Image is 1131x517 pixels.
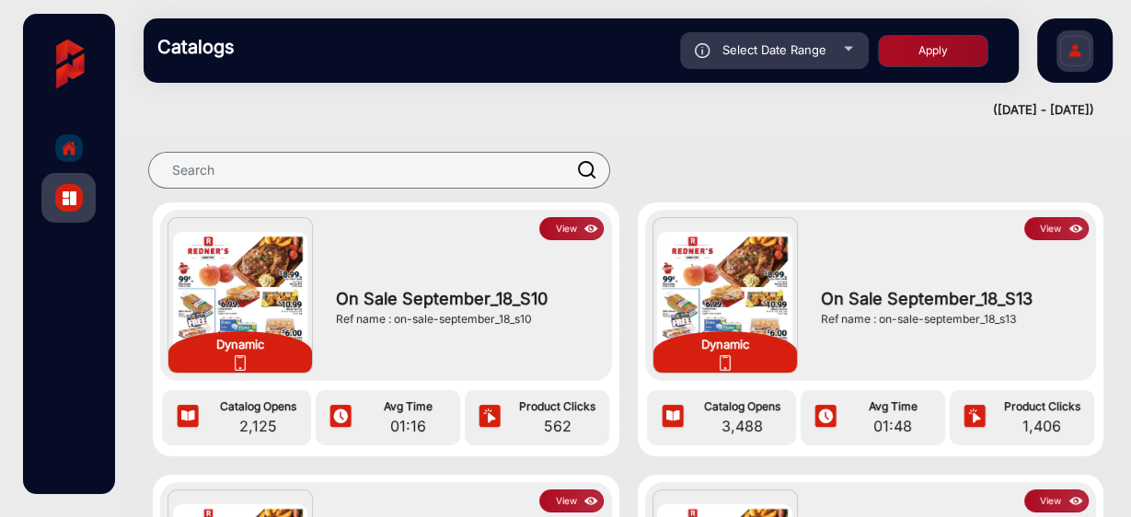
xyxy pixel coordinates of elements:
[821,286,1079,311] span: On Sale September_18_S13
[174,404,202,431] img: icon
[581,491,602,511] img: icon
[157,36,415,58] h3: Catalogs
[657,232,792,357] img: On Sale September_18_S13
[961,404,988,431] img: icon
[235,355,246,371] img: icon
[821,311,1079,327] div: Ref name : on-sale-september_18_s13
[722,42,826,57] span: Select Date Range
[209,398,306,415] span: Catalog Opens
[1066,219,1087,239] img: icon
[476,404,503,431] img: icon
[37,32,100,96] img: vmg-logo
[694,415,791,437] span: 3,488
[539,217,604,240] button: Viewicon
[812,404,839,431] img: icon
[361,398,456,415] span: Avg Time
[720,355,731,371] img: icon
[61,140,77,156] img: home
[1056,21,1094,86] img: Sign%20Up.svg
[63,191,76,205] img: catalog
[695,43,710,58] img: icon
[216,337,264,351] strong: Dynamic
[510,398,605,415] span: Product Clicks
[1024,217,1089,240] button: Viewicon
[510,415,605,437] span: 562
[581,219,602,239] img: icon
[878,35,988,67] button: Apply
[846,398,941,415] span: Avg Time
[209,415,306,437] span: 2,125
[578,161,596,178] img: prodSearch.svg
[1066,491,1087,511] img: icon
[327,404,354,431] img: icon
[1024,489,1089,512] button: Viewicon
[125,101,1094,120] div: ([DATE] - [DATE])
[173,232,308,357] img: On Sale September_18_S10
[995,415,1090,437] span: 1,406
[361,415,456,437] span: 01:16
[659,404,687,431] img: icon
[701,337,749,351] strong: Dynamic
[995,398,1090,415] span: Product Clicks
[148,152,610,189] input: Search
[846,415,941,437] span: 01:48
[694,398,791,415] span: Catalog Opens
[539,489,604,512] button: Viewicon
[336,311,594,327] div: Ref name : on-sale-september_18_s10
[336,286,594,311] span: On Sale September_18_S10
